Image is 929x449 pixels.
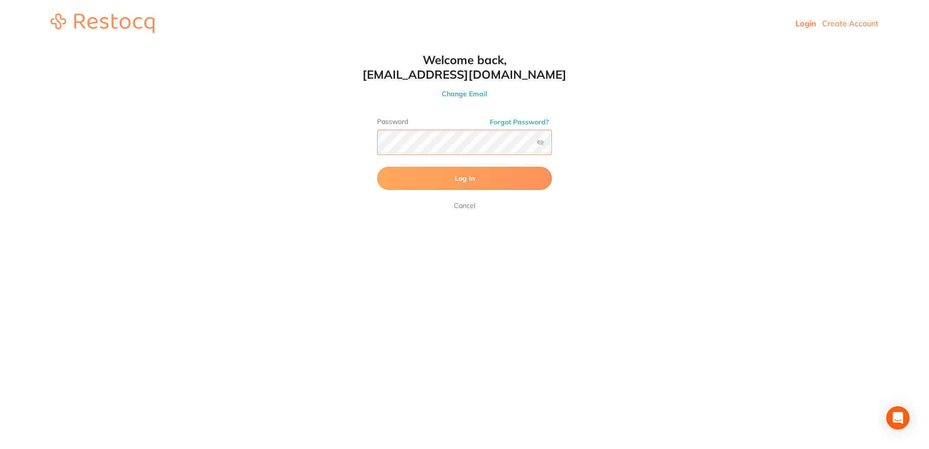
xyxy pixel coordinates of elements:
[886,406,910,430] div: Open Intercom Messenger
[51,14,155,33] img: restocq_logo.svg
[358,52,571,82] h1: Welcome back, [EMAIL_ADDRESS][DOMAIN_NAME]
[377,118,552,126] label: Password
[455,174,475,183] span: Log In
[452,200,477,211] a: Cancel
[822,18,878,28] a: Create Account
[795,18,816,28] a: Login
[487,118,552,126] button: Forgot Password?
[377,167,552,190] button: Log In
[358,89,571,98] button: Change Email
